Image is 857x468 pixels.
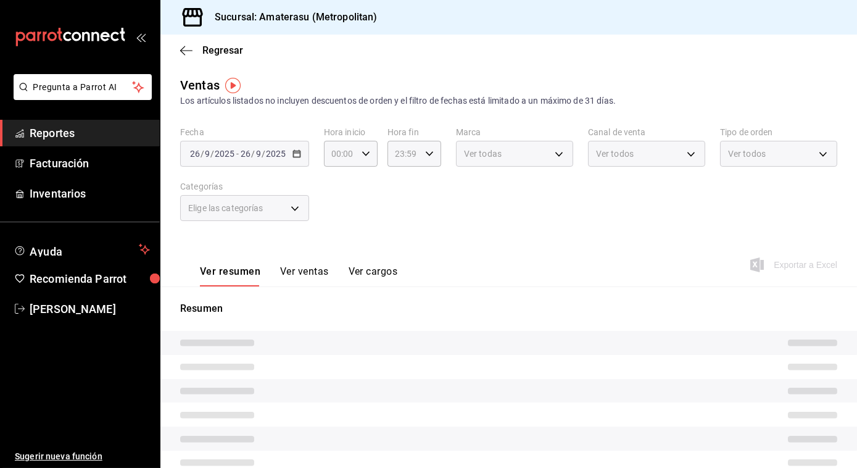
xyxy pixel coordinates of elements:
[201,149,204,159] span: /
[136,32,146,42] button: open_drawer_menu
[225,78,241,93] img: Tooltip marker
[30,301,150,317] span: [PERSON_NAME]
[180,301,837,316] p: Resumen
[720,128,837,137] label: Tipo de orden
[200,265,397,286] div: navigation tabs
[236,149,239,159] span: -
[180,94,837,107] div: Los artículos listados no incluyen descuentos de orden y el filtro de fechas está limitado a un m...
[324,128,378,137] label: Hora inicio
[596,148,634,160] span: Ver todos
[30,270,150,287] span: Recomienda Parrot
[30,185,150,202] span: Inventarios
[255,149,262,159] input: --
[30,155,150,172] span: Facturación
[189,149,201,159] input: --
[728,148,766,160] span: Ver todos
[9,90,152,102] a: Pregunta a Parrot AI
[280,265,329,286] button: Ver ventas
[14,74,152,100] button: Pregunta a Parrot AI
[214,149,235,159] input: ----
[180,76,220,94] div: Ventas
[15,450,150,463] span: Sugerir nueva función
[387,128,441,137] label: Hora fin
[200,265,260,286] button: Ver resumen
[180,128,309,137] label: Fecha
[202,44,243,56] span: Regresar
[30,125,150,141] span: Reportes
[464,148,502,160] span: Ver todas
[210,149,214,159] span: /
[180,44,243,56] button: Regresar
[456,128,573,137] label: Marca
[240,149,251,159] input: --
[262,149,265,159] span: /
[251,149,255,159] span: /
[588,128,705,137] label: Canal de venta
[265,149,286,159] input: ----
[188,202,263,214] span: Elige las categorías
[180,183,309,191] label: Categorías
[349,265,398,286] button: Ver cargos
[33,81,133,94] span: Pregunta a Parrot AI
[205,10,377,25] h3: Sucursal: Amaterasu (Metropolitan)
[204,149,210,159] input: --
[30,242,134,257] span: Ayuda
